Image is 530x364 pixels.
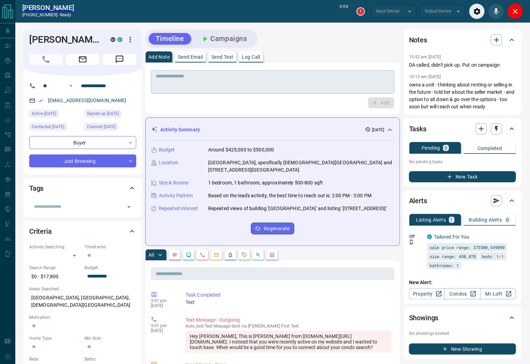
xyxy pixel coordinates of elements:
[66,54,99,65] span: Email
[117,37,122,42] div: condos.ca
[186,316,392,324] p: Text Message - Outgoing
[251,223,294,234] button: Regenerate
[22,12,74,18] p: [PHONE_NUMBER] -
[87,123,116,130] span: Claimed [DATE]
[151,328,175,333] p: [DATE]
[200,252,205,258] svg: Calls
[469,3,485,19] div: Audio Settings
[228,252,233,258] svg: Listing Alerts
[242,55,260,59] p: Log Call
[482,253,504,260] span: beds: 1-1
[208,146,274,154] p: Around $425,000 to $500,000
[29,286,136,292] p: Areas Searched:
[409,32,516,48] div: Notes
[409,121,516,137] div: Tasks
[151,123,394,136] div: Activity Summary[DATE]
[409,240,414,245] svg: Push Notification Only
[22,3,74,12] a: [PERSON_NAME]
[422,146,440,150] p: Pending
[409,157,516,167] p: No pending tasks
[111,37,115,42] div: mrloft.ca
[149,33,191,44] button: Timeline
[84,123,136,133] div: Tue Sep 07 2021
[84,335,136,341] p: Min Size:
[434,234,470,240] a: Tailored For You
[194,33,254,44] button: Campaigns
[409,34,427,45] h2: Notes
[160,126,200,133] p: Activity Summary
[214,252,219,258] svg: Emails
[427,234,432,239] div: condos.ca
[208,192,372,199] p: Based on the lead's activity, the best time to reach out is: 2:00 PM - 3:00 PM
[409,81,516,110] p: owns a unit - thinking about renting or selling in the future - told her about the seller market ...
[151,298,175,303] p: 3:01 pm
[29,180,136,197] div: Tags
[29,183,43,194] h2: Tags
[430,262,459,269] span: bathrooms: 1
[242,252,247,258] svg: Requests
[29,265,81,271] p: Search Range:
[84,244,136,250] p: Timeframe:
[208,159,394,174] p: [GEOGRAPHIC_DATA], specifically [DEMOGRAPHIC_DATA][GEOGRAPHIC_DATA] and [STREET_ADDRESS][GEOGRAPH...
[103,54,136,65] span: Message
[478,146,502,151] p: Completed
[488,3,504,19] div: Mute
[506,217,509,222] p: 0
[29,34,100,45] h1: [PERSON_NAME]
[409,55,441,59] p: 10:52 am [DATE]
[159,146,175,154] p: Budget
[84,110,136,119] div: Sun Jul 08 2018
[29,136,136,149] div: Buyer
[409,123,426,134] h2: Tasks
[186,299,392,306] p: Text
[409,344,516,355] button: New Showing
[186,252,191,258] svg: Lead Browsing Activity
[186,291,392,299] p: Task Completed
[416,217,446,222] p: Listing Alerts
[29,123,81,133] div: Wed Sep 10 2025
[29,314,136,321] p: Motivation:
[84,265,136,271] p: Budget:
[151,323,175,328] p: 3:01 pm
[67,82,75,90] button: Open
[172,252,178,258] svg: Notes
[124,202,134,212] button: Open
[507,3,523,19] div: Close
[409,171,516,182] button: New Task
[372,127,384,133] p: [DATE]
[32,110,56,117] span: Active [DATE]
[32,123,64,130] span: Contacted [DATE]
[87,110,119,117] span: Signed up [DATE]
[208,179,323,187] p: 1 bedroom, 1 bathroom, approximately 500-800 sqft
[186,324,204,329] span: auto_text
[409,312,439,323] h2: Showings
[29,271,81,282] p: $0 - $17,800
[208,205,387,212] p: Repeated views of building '[GEOGRAPHIC_DATA]' and listing '[STREET_ADDRESS]'
[409,74,441,79] p: 10:15 am [DATE]
[38,98,43,103] svg: Email Verified
[409,309,516,326] div: Showings
[255,252,261,258] svg: Opportunities
[29,244,81,250] p: Actively Searching:
[29,335,81,341] p: Home Type:
[60,13,72,17] span: ready
[430,253,476,260] span: size range: 450,878
[159,192,193,199] p: Activity Pattern
[148,55,170,59] p: Add Note
[48,98,127,103] a: [EMAIL_ADDRESS][DOMAIN_NAME]
[29,54,63,65] span: Call
[29,292,136,311] p: [GEOGRAPHIC_DATA], [GEOGRAPHIC_DATA], [DEMOGRAPHIC_DATA][GEOGRAPHIC_DATA]
[186,331,392,353] div: Hey [PERSON_NAME], This is [PERSON_NAME] from [DOMAIN_NAME][URL][DOMAIN_NAME]. I noticed that you...
[409,288,445,299] a: Property
[29,356,81,362] p: Beds:
[480,288,516,299] a: Mr.Loft
[29,155,136,167] div: Just Browsing
[148,253,154,257] p: All
[409,279,516,286] p: New Alert:
[409,192,516,209] div: Alerts
[409,330,516,337] p: No showings booked
[469,217,502,222] p: Building Alerts
[29,110,81,119] div: Tue Sep 09 2025
[84,356,136,362] p: Baths:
